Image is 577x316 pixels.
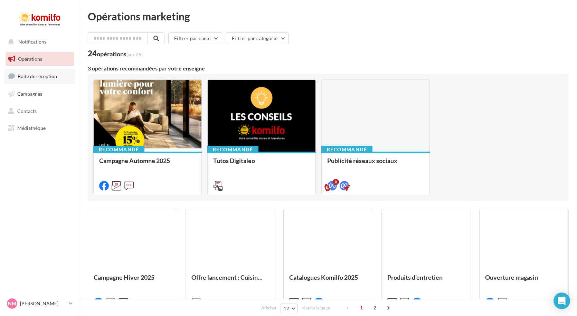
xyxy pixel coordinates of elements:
[4,104,75,118] a: Contacts
[94,274,171,288] div: Campagne Hiver 2025
[226,32,289,44] button: Filtrer par catégorie
[17,125,46,131] span: Médiathèque
[333,179,339,185] div: 8
[191,274,269,288] div: Offre lancement : Cuisine extérieur
[369,302,380,313] span: 2
[261,305,277,311] span: Afficher
[4,87,75,101] a: Campagnes
[356,302,367,313] span: 1
[18,73,57,79] span: Boîte de réception
[321,146,372,153] div: Recommandé
[302,305,330,311] span: résultats/page
[88,11,569,21] div: Opérations marketing
[17,91,42,97] span: Campagnes
[281,304,298,313] button: 12
[6,297,74,310] a: NM [PERSON_NAME]
[387,274,465,288] div: Produits d'entretien
[20,300,66,307] p: [PERSON_NAME]
[4,121,75,135] a: Médiathèque
[4,52,75,66] a: Opérations
[126,51,143,57] span: (sur 25)
[97,51,143,57] div: opérations
[17,108,37,114] span: Contacts
[18,39,46,45] span: Notifications
[8,300,16,307] span: NM
[289,274,367,288] div: Catalogues Komilfo 2025
[168,32,222,44] button: Filtrer par canal
[207,146,258,153] div: Recommandé
[99,157,196,171] div: Campagne Automne 2025
[213,157,310,171] div: Tutos Digitaleo
[4,35,73,49] button: Notifications
[88,50,143,57] div: 24
[327,157,424,171] div: Publicité réseaux sociaux
[485,274,563,288] div: Ouverture magasin
[284,306,290,311] span: 12
[93,146,144,153] div: Recommandé
[554,293,570,309] div: Open Intercom Messenger
[88,66,569,71] div: 3 opérations recommandées par votre enseigne
[18,56,42,62] span: Opérations
[4,69,75,84] a: Boîte de réception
